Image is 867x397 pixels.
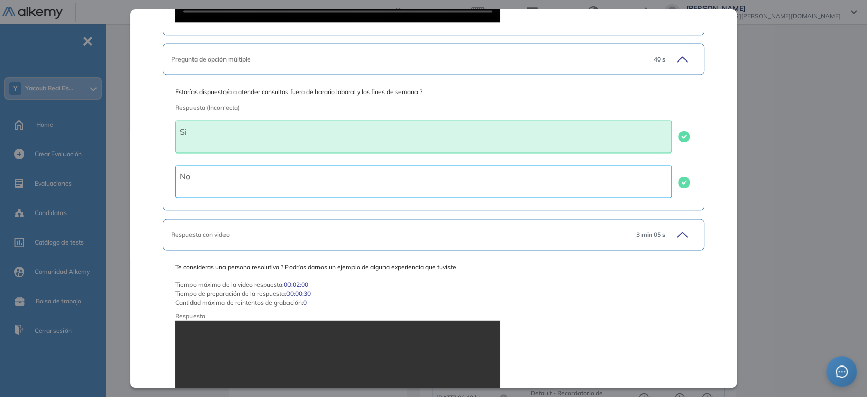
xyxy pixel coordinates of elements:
span: message [836,365,848,378]
span: Respuesta [175,311,640,320]
span: Si [180,126,187,136]
span: No [180,171,190,181]
span: Tiempo máximo de la video respuesta : [175,280,284,289]
span: Tiempo de preparación de la respuesta : [175,289,286,298]
span: Cantidad máxima de reintentos de grabación : [175,298,303,307]
span: Estarías dispuesto/a a atender consultas fuera de horario laboral y los fines de semana ? [175,87,692,96]
span: 3 min 05 s [636,230,665,239]
div: Pregunta de opción múltiple [171,54,644,64]
span: 00:02:00 [284,280,308,289]
span: 40 s [654,54,665,64]
span: Te consideras una persona resolutiva ? Podrías darnos un ejemplo de alguna experiencia que tuviste [175,262,692,271]
span: 00:00:30 [286,289,311,298]
span: 0 [303,298,307,307]
div: Respuesta con video [171,230,628,239]
span: Respuesta (Incorrecta) [175,103,240,111]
